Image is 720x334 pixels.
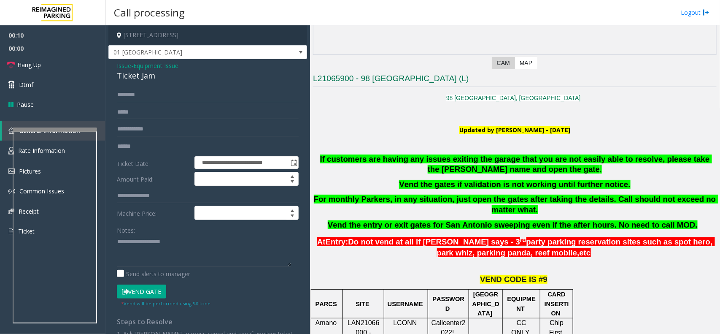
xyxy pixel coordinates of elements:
[286,179,298,186] span: Decrease value
[459,126,570,134] span: Updated by [PERSON_NAME] - [DATE]
[117,70,299,81] div: Ticket Jam
[507,296,536,312] span: EQUIPMENT
[289,157,298,168] span: Toggle popup
[313,73,717,87] h3: L21065900 - 98 [GEOGRAPHIC_DATA] (L)
[348,237,520,246] span: Do not vend at all if [PERSON_NAME] says - 3
[8,128,15,134] img: 'icon'
[121,300,210,307] small: Vend will be performed using 9# tone
[286,213,298,220] span: Decrease value
[316,319,337,326] span: Amano
[17,60,41,69] span: Hang Up
[2,121,105,141] a: General Information
[703,8,709,17] img: logout
[492,57,515,69] label: CAM
[117,318,299,326] h4: Steps to Resolve
[446,95,581,101] a: 98 [GEOGRAPHIC_DATA], [GEOGRAPHIC_DATA]
[432,296,464,312] span: PASSWORD
[117,285,166,299] button: Vend Gate
[472,291,499,317] span: [GEOGRAPHIC_DATA]
[580,248,591,258] span: etc
[117,223,135,235] label: Notes:
[515,57,537,69] label: Map
[17,100,34,109] span: Pause
[286,172,298,179] span: Increase value
[600,165,602,174] span: .
[388,301,423,307] span: USERNAME
[328,220,698,229] b: Vend the entry or exit gates for San Antonio sweeping even if the after hours. No need to call MOD.
[437,237,715,257] span: party parking reservation sites such as spot hero, park whiz, parking panda, reef mobile,
[8,209,14,214] img: 'icon'
[117,61,131,70] span: Issue
[115,172,192,186] label: Amount Paid:
[110,2,189,23] h3: Call processing
[326,237,348,246] span: Entry:
[681,8,709,17] a: Logout
[314,195,718,214] b: For monthly Parkers, in any situation, just open the gates after taking the details. Call should ...
[399,180,630,189] b: Vend the gates if validation is not working until further notice.
[117,269,190,278] label: Send alerts to manager
[320,155,712,174] span: If customers are having any issues exiting the garage that you are not easily able to resolve, pl...
[317,237,326,246] span: At
[115,206,192,220] label: Machine Price:
[115,156,192,169] label: Ticket Date:
[394,319,417,326] span: LCONN
[133,61,178,70] span: Equipment Issue
[109,46,267,59] span: 01-[GEOGRAPHIC_DATA]
[131,62,178,70] span: -
[19,127,80,135] span: General Information
[8,188,15,195] img: 'icon'
[520,236,526,243] span: rd
[8,228,14,235] img: 'icon'
[8,168,15,174] img: 'icon'
[8,147,14,155] img: 'icon'
[356,301,370,307] span: SITE
[316,301,337,307] span: PARCS
[545,291,569,317] span: CARD INSERTION
[480,275,547,284] span: VEND CODE IS #9
[108,25,307,45] h4: [STREET_ADDRESS]
[19,80,33,89] span: Dtmf
[286,206,298,213] span: Increase value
